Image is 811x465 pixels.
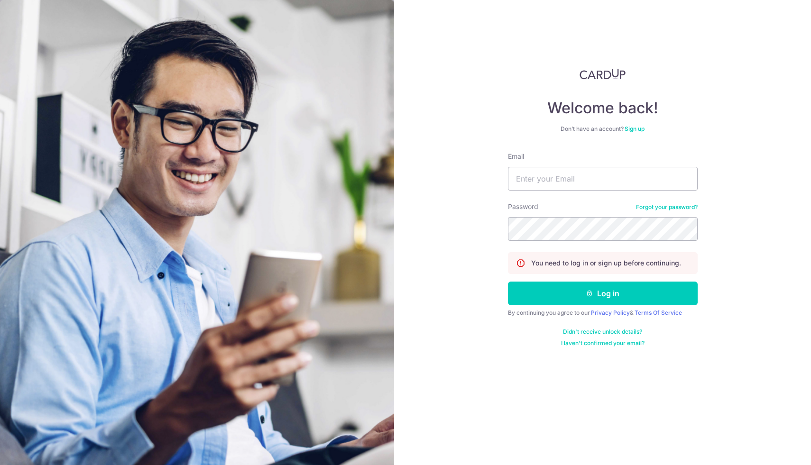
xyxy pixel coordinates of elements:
a: Forgot your password? [636,203,698,211]
button: Log in [508,282,698,305]
label: Password [508,202,538,211]
input: Enter your Email [508,167,698,191]
div: By continuing you agree to our & [508,309,698,317]
a: Terms Of Service [635,309,682,316]
p: You need to log in or sign up before continuing. [531,258,681,268]
div: Don’t have an account? [508,125,698,133]
label: Email [508,152,524,161]
img: CardUp Logo [580,68,626,80]
a: Haven't confirmed your email? [561,339,645,347]
a: Didn't receive unlock details? [563,328,642,336]
a: Sign up [625,125,645,132]
a: Privacy Policy [591,309,630,316]
h4: Welcome back! [508,99,698,118]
